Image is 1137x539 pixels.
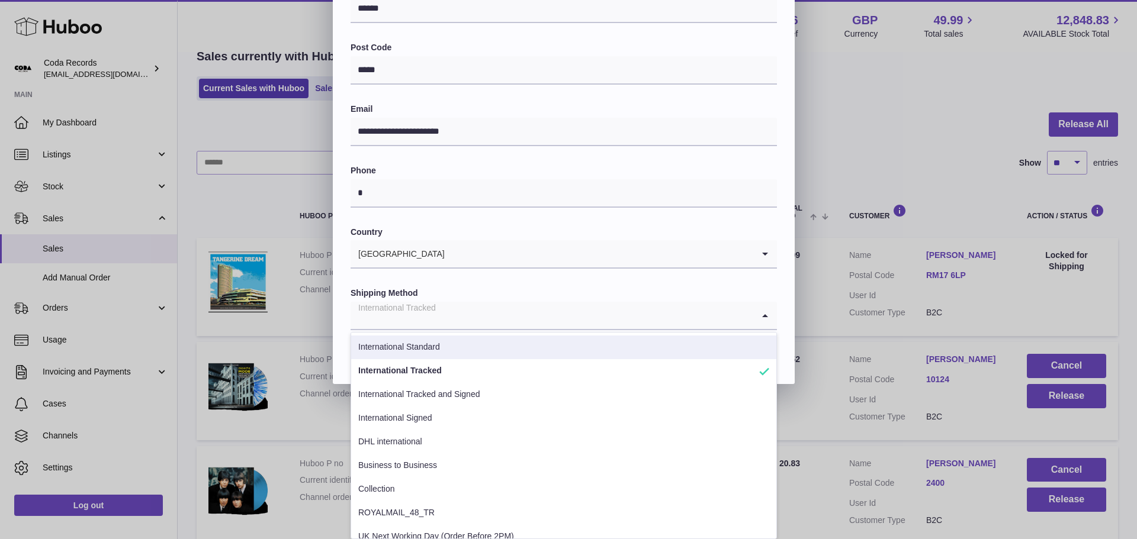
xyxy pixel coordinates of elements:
[351,335,776,359] li: International Standard
[351,383,776,406] li: International Tracked and Signed
[351,359,776,383] li: International Tracked
[351,406,776,430] li: International Signed
[351,42,777,53] label: Post Code
[351,477,776,501] li: Collection
[351,430,776,454] li: DHL international
[351,165,777,176] label: Phone
[351,240,445,267] span: [GEOGRAPHIC_DATA]
[351,288,777,299] label: Shipping Method
[351,227,777,238] label: Country
[351,302,753,329] input: Search for option
[351,104,777,115] label: Email
[351,240,777,269] div: Search for option
[445,240,753,267] input: Search for option
[351,501,776,525] li: ROYALMAIL_48_TR
[351,302,777,330] div: Search for option
[351,454,776,477] li: Business to Business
